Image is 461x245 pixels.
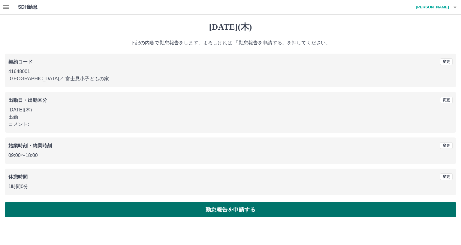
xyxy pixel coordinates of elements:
[8,183,453,190] p: 1時間0分
[440,173,453,180] button: 変更
[8,68,453,75] p: 41648001
[8,75,453,82] p: [GEOGRAPHIC_DATA] ／ 富士見小子どもの家
[8,114,453,121] p: 出勤
[5,39,456,46] p: 下記の内容で勤怠報告をします。よろしければ 「勤怠報告を申請する」を押してください。
[5,202,456,217] button: 勤怠報告を申請する
[8,59,33,64] b: 契約コード
[440,142,453,149] button: 変更
[440,97,453,103] button: 変更
[5,22,456,32] h1: [DATE](木)
[8,121,453,128] p: コメント:
[8,152,453,159] p: 09:00 〜 18:00
[8,106,453,114] p: [DATE](木)
[8,143,52,148] b: 始業時刻・終業時刻
[8,98,47,103] b: 出勤日・出勤区分
[440,58,453,65] button: 変更
[8,174,28,179] b: 休憩時間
